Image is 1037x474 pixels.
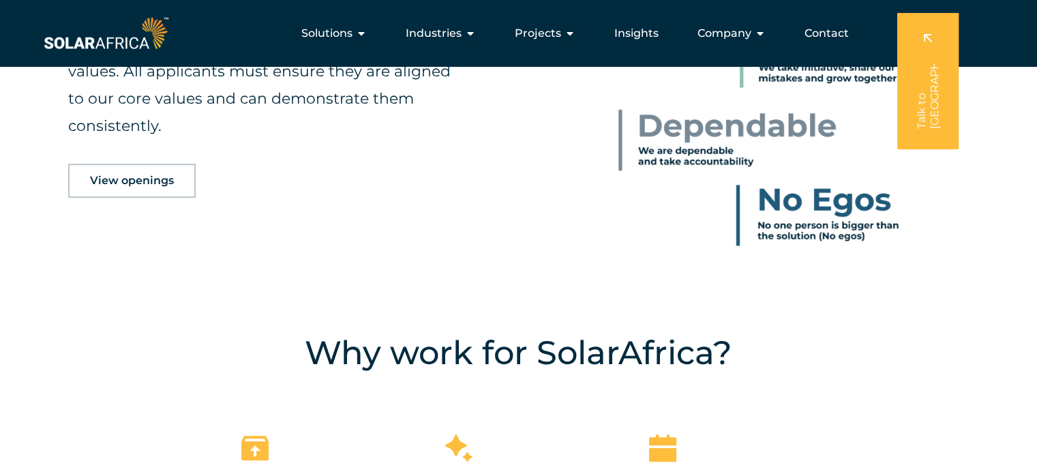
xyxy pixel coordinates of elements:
a: Contact [805,25,849,42]
span: Solutions [301,25,352,42]
div: Menu Toggle [171,20,860,47]
a: Insights [614,25,659,42]
span: Company [697,25,751,42]
span: Industries [406,25,462,42]
span: View openings [90,175,174,186]
span: Projects [515,25,561,42]
nav: Menu [171,20,860,47]
a: View openings [68,164,196,198]
h4: Why work for SolarAfrica? [194,329,843,376]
